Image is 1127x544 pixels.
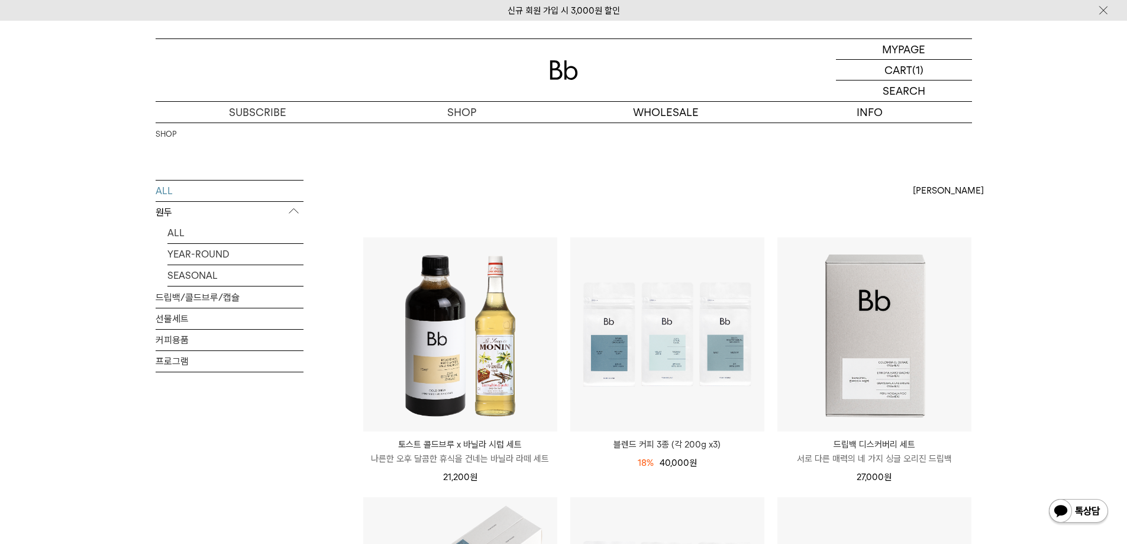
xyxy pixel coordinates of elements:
[777,452,971,466] p: 서로 다른 매력의 네 가지 싱글 오리진 드립백
[156,287,303,308] a: 드립백/콜드브루/캡슐
[363,437,557,452] p: 토스트 콜드브루 x 바닐라 시럽 세트
[167,223,303,243] a: ALL
[167,265,303,286] a: SEASONAL
[570,237,764,432] img: 블렌드 커피 3종 (각 200g x3)
[156,308,303,329] a: 선물세트
[156,181,303,201] a: ALL
[1048,498,1109,526] img: 카카오톡 채널 1:1 채팅 버튼
[156,351,303,372] a: 프로그램
[443,472,477,482] span: 21,200
[363,237,557,432] img: 토스트 콜드브루 x 바닐라 시럽 세트
[836,60,972,81] a: CART (1)
[363,437,557,466] a: 토스트 콜드브루 x 바닐라 시럽 세트 나른한 오후 달콤한 휴식을 건네는 바닐라 라떼 세트
[508,5,620,16] a: 신규 회원 가입 시 3,000원 할인
[167,244,303,265] a: YEAR-ROUND
[689,458,697,468] span: 원
[913,184,984,198] span: [PERSON_NAME]
[156,102,360,123] a: SUBSCRIBE
[768,102,972,123] p: INFO
[660,458,697,468] span: 40,000
[777,437,971,452] p: 드립백 디스커버리 세트
[882,39,925,59] p: MYPAGE
[363,452,557,466] p: 나른한 오후 달콤한 휴식을 건네는 바닐라 라떼 세트
[470,472,477,482] span: 원
[360,102,564,123] a: SHOP
[912,60,923,80] p: (1)
[884,472,892,482] span: 원
[777,237,971,432] img: 드립백 디스커버리 세트
[564,102,768,123] p: WHOLESALE
[857,472,892,482] span: 27,000
[777,437,971,466] a: 드립백 디스커버리 세트 서로 다른 매력의 네 가지 싱글 오리진 드립백
[156,330,303,350] a: 커피용품
[156,128,176,140] a: SHOP
[883,81,925,101] p: SEARCH
[836,39,972,60] a: MYPAGE
[550,60,578,80] img: 로고
[884,60,912,80] p: CART
[638,456,654,470] div: 18%
[570,437,764,452] a: 블렌드 커피 3종 (각 200g x3)
[156,202,303,223] p: 원두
